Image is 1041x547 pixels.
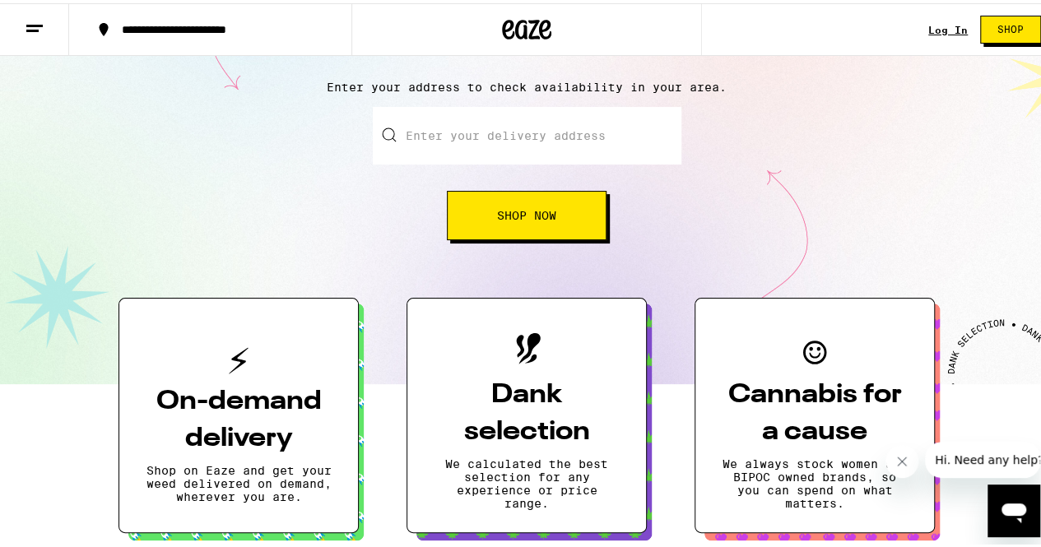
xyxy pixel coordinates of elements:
button: Cannabis for a causeWe always stock women and BIPOC owned brands, so you can spend on what matters. [695,294,935,530]
p: Enter your address to check availability in your area. [16,77,1037,90]
button: Shop [980,12,1041,40]
span: Hi. Need any help? [10,12,119,25]
p: We always stock women and BIPOC owned brands, so you can spend on what matters. [722,454,908,507]
a: Log In [928,21,968,32]
input: Enter your delivery address [373,104,681,161]
button: Shop Now [447,188,606,237]
h3: Cannabis for a cause [722,373,908,447]
iframe: Button to launch messaging window [988,481,1040,534]
iframe: Message from company [925,438,1040,475]
button: On-demand deliveryShop on Eaze and get your weed delivered on demand, wherever you are. [119,294,359,530]
span: Shop Now [497,206,556,218]
h3: Dank selection [434,373,620,447]
p: Shop on Eaze and get your weed delivered on demand, wherever you are. [146,461,332,500]
button: Dank selectionWe calculated the best selection for any experience or price range. [407,294,647,530]
span: Shop [997,21,1024,31]
p: We calculated the best selection for any experience or price range. [434,454,620,507]
h3: On-demand delivery [146,380,332,454]
iframe: Close message [885,442,918,475]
